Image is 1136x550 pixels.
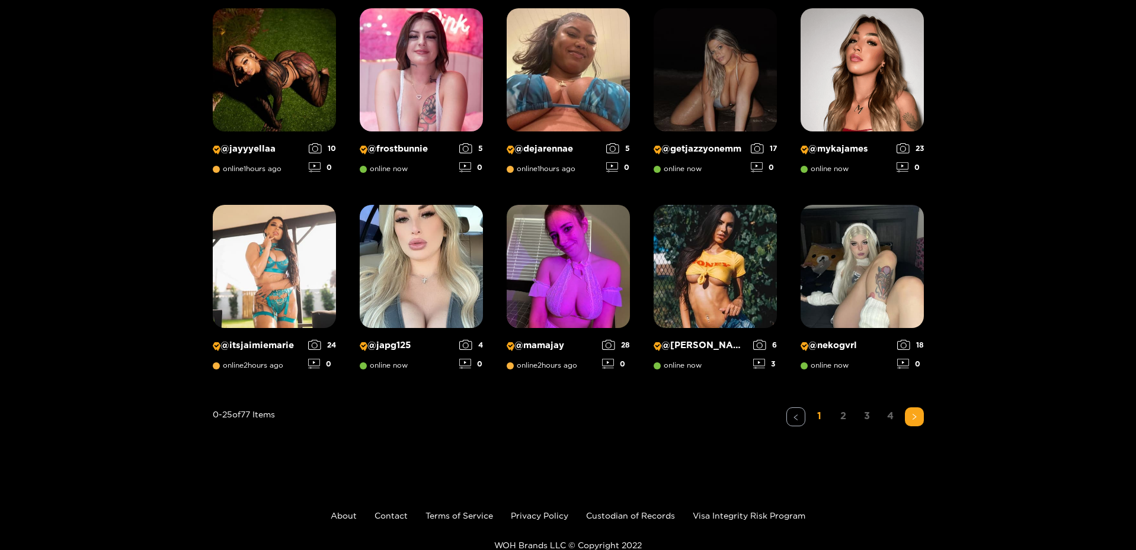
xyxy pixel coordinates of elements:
[507,205,630,378] a: Creator Profile Image: mamajay@mamajayonline2hours ago280
[751,143,777,153] div: 17
[834,407,853,426] li: 2
[213,205,336,378] a: Creator Profile Image: itsjaimiemarie@itsjaimiemarieonline2hours ago240
[857,407,876,424] a: 3
[801,8,924,181] a: Creator Profile Image: mykajames@mykajamesonline now230
[810,407,829,424] a: 1
[309,143,336,153] div: 10
[507,340,596,351] p: @ mamajay
[507,8,630,181] a: Creator Profile Image: dejarennae@dejarennaeonline1hours ago50
[425,511,493,520] a: Terms of Service
[507,8,630,131] img: Creator Profile Image: dejarennae
[654,8,777,131] img: Creator Profile Image: getjazzyonemm
[810,407,829,426] li: 1
[459,359,483,369] div: 0
[309,162,336,172] div: 0
[857,407,876,426] li: 3
[801,165,849,173] span: online now
[905,407,924,426] li: Next Page
[751,162,777,172] div: 0
[507,165,575,173] span: online 1 hours ago
[801,340,891,351] p: @ nekogvrl
[801,205,924,328] img: Creator Profile Image: nekogvrl
[213,143,303,155] p: @ jayyyellaa
[511,511,568,520] a: Privacy Policy
[459,143,483,153] div: 5
[905,407,924,426] button: right
[360,143,453,155] p: @ frostbunnie
[308,359,336,369] div: 0
[586,511,675,520] a: Custodian of Records
[213,407,275,474] div: 0 - 25 of 77 items
[360,205,483,328] img: Creator Profile Image: japg125
[881,407,900,424] a: 4
[786,407,805,426] button: left
[213,361,283,369] span: online 2 hours ago
[801,361,849,369] span: online now
[654,205,777,328] img: Creator Profile Image: jackie__xox
[911,413,918,420] span: right
[881,407,900,426] li: 4
[786,407,805,426] li: Previous Page
[693,511,805,520] a: Visa Integrity Risk Program
[753,340,777,350] div: 6
[360,361,408,369] span: online now
[897,359,924,369] div: 0
[507,143,600,155] p: @ dejarennae
[213,340,302,351] p: @ itsjaimiemarie
[654,143,745,155] p: @ getjazzyonemm
[602,340,630,350] div: 28
[801,205,924,378] a: Creator Profile Image: nekogvrl@nekogvrlonline now180
[801,8,924,131] img: Creator Profile Image: mykajames
[654,340,747,351] p: @ [PERSON_NAME]
[654,165,702,173] span: online now
[834,407,853,424] a: 2
[213,165,281,173] span: online 1 hours ago
[654,361,702,369] span: online now
[360,165,408,173] span: online now
[507,205,630,328] img: Creator Profile Image: mamajay
[792,414,799,421] span: left
[897,143,924,153] div: 23
[654,205,777,378] a: Creator Profile Image: jackie__xox@[PERSON_NAME]online now63
[360,8,483,181] a: Creator Profile Image: frostbunnie@frostbunnieonline now50
[801,143,891,155] p: @ mykajames
[360,205,483,378] a: Creator Profile Image: japg125@japg125online now40
[654,8,777,181] a: Creator Profile Image: getjazzyonemm@getjazzyonemmonline now170
[213,205,336,328] img: Creator Profile Image: itsjaimiemarie
[606,162,630,172] div: 0
[507,361,577,369] span: online 2 hours ago
[753,359,777,369] div: 3
[331,511,357,520] a: About
[602,359,630,369] div: 0
[360,340,453,351] p: @ japg125
[606,143,630,153] div: 5
[897,340,924,350] div: 18
[308,340,336,350] div: 24
[213,8,336,181] a: Creator Profile Image: jayyyellaa@jayyyellaaonline1hours ago100
[459,340,483,350] div: 4
[459,162,483,172] div: 0
[897,162,924,172] div: 0
[375,511,408,520] a: Contact
[360,8,483,131] img: Creator Profile Image: frostbunnie
[213,8,336,131] img: Creator Profile Image: jayyyellaa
